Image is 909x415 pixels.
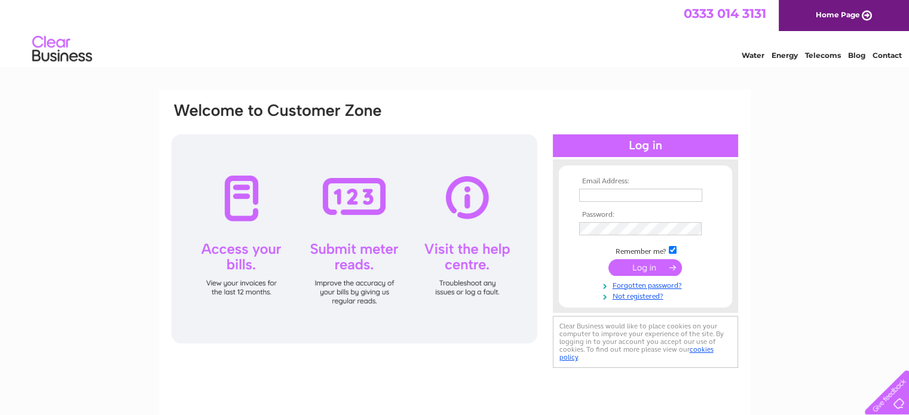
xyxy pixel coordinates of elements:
th: Email Address: [576,177,715,186]
img: logo.png [32,31,93,67]
th: Password: [576,211,715,219]
a: Telecoms [805,51,841,60]
a: Water [742,51,764,60]
div: Clear Business is a trading name of Verastar Limited (registered in [GEOGRAPHIC_DATA] No. 3667643... [173,7,737,58]
a: Blog [848,51,865,60]
a: 0333 014 3131 [684,6,766,21]
td: Remember me? [576,244,715,256]
input: Submit [608,259,682,276]
a: cookies policy [559,345,714,361]
a: Not registered? [579,290,715,301]
a: Energy [772,51,798,60]
a: Contact [873,51,902,60]
a: Forgotten password? [579,279,715,290]
div: Clear Business would like to place cookies on your computer to improve your experience of the sit... [553,316,738,368]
